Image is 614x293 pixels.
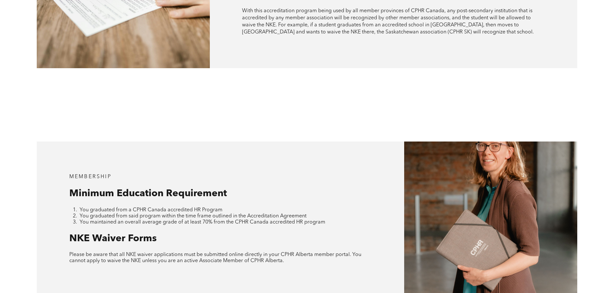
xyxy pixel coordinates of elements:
span: Minimum Education Requirement [69,189,227,198]
span: You graduated from said program within the time frame outlined in the Accreditation Agreement [80,214,307,219]
span: Please be aware that all NKE waiver applications must be submitted online directly in your CPHR A... [69,252,361,263]
span: You maintained an overall average grade of at least 70% from the CPHR Canada accredited HR program [80,220,325,225]
span: MEMBERSHIP [69,174,112,179]
span: With this accreditation program being used by all member provinces of CPHR Canada, any post-secon... [242,8,534,35]
span: You graduated from a CPHR Canada accredited HR Program [80,207,222,213]
span: NKE Waiver Forms [69,234,157,243]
